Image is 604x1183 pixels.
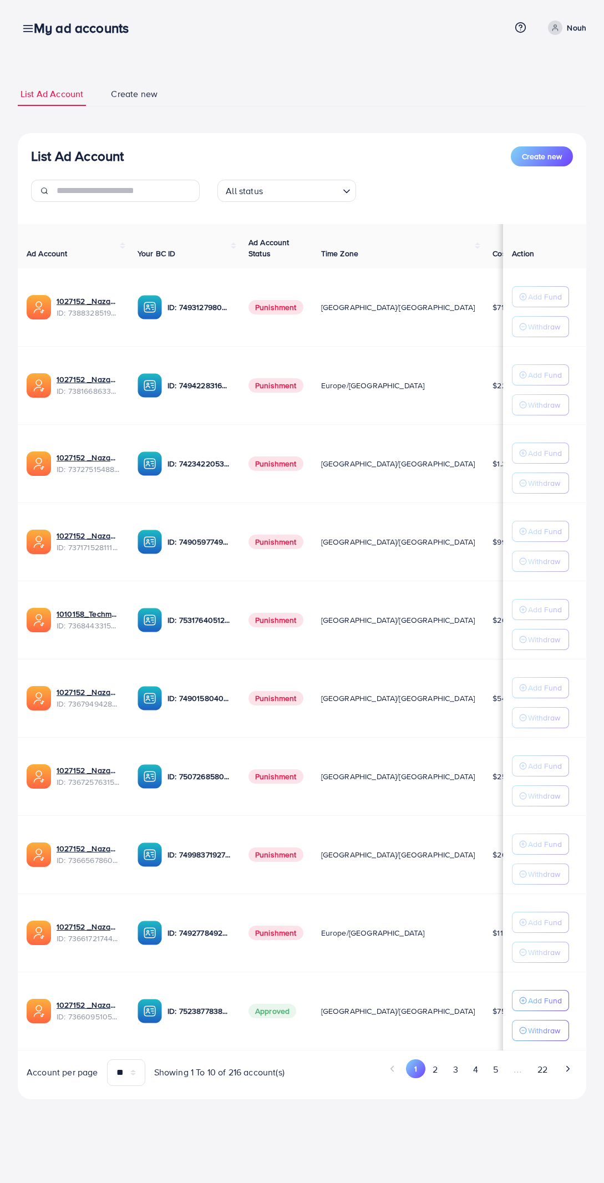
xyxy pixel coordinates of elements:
img: ic-ads-acc.e4c84228.svg [27,530,51,554]
span: All status [224,183,265,199]
button: Withdraw [512,1020,569,1041]
div: <span class='underline'>1027152 _Nazaagency_006</span></br>7366095105679261697 [57,999,120,1022]
img: ic-ads-acc.e4c84228.svg [27,921,51,945]
a: 1027152 _Nazaagency_019 [57,296,120,307]
p: Add Fund [528,446,562,460]
p: Withdraw [528,555,560,568]
span: ID: 7372751548805726224 [57,464,120,475]
h3: List Ad Account [31,148,124,164]
a: 1027152 _Nazaagency_023 [57,374,120,385]
a: 1027152 _Nazaagency_006 [57,999,120,1011]
img: ic-ads-acc.e4c84228.svg [27,608,51,632]
p: Withdraw [528,633,560,646]
a: 1027152 _Nazaagency_003 [57,687,120,698]
span: $990 [493,536,511,547]
span: Punishment [248,456,303,471]
span: [GEOGRAPHIC_DATA]/[GEOGRAPHIC_DATA] [321,771,475,782]
span: $2664.48 [493,615,526,626]
span: Punishment [248,378,303,393]
div: <span class='underline'>1027152 _Nazaagency_016</span></br>7367257631523782657 [57,765,120,788]
p: ID: 7423422053648285697 [168,457,231,470]
a: 1027152 _Nazaagency_04 [57,530,120,541]
h3: My ad accounts [34,20,138,36]
button: Withdraw [512,629,569,650]
p: ID: 7523877838957576209 [168,1004,231,1018]
button: Go to page 22 [530,1059,555,1080]
div: <span class='underline'>1027152 _Nazaagency_023</span></br>7381668633665093648 [57,374,120,397]
div: <span class='underline'>1027152 _Nazaagency_018</span></br>7366172174454882305 [57,921,120,944]
div: <span class='underline'>1027152 _Nazaagency_003</span></br>7367949428067450896 [57,687,120,709]
img: ic-ads-acc.e4c84228.svg [27,373,51,398]
img: ic-ba-acc.ded83a64.svg [138,764,162,789]
p: Withdraw [528,711,560,724]
img: ic-ads-acc.e4c84228.svg [27,842,51,867]
p: Add Fund [528,916,562,929]
input: Search for option [266,181,338,199]
img: ic-ads-acc.e4c84228.svg [27,451,51,476]
span: [GEOGRAPHIC_DATA]/[GEOGRAPHIC_DATA] [321,693,475,704]
img: ic-ba-acc.ded83a64.svg [138,451,162,476]
button: Withdraw [512,551,569,572]
span: List Ad Account [21,88,83,100]
button: Add Fund [512,599,569,620]
button: Go to page 1 [406,1059,425,1078]
ul: Pagination [311,1059,578,1080]
button: Withdraw [512,942,569,963]
a: 1027152 _Nazaagency_0051 [57,843,120,854]
span: $200.5 [493,849,518,860]
div: <span class='underline'>1010158_Techmanistan pk acc_1715599413927</span></br>7368443315504726017 [57,608,120,631]
button: Add Fund [512,990,569,1011]
img: ic-ba-acc.ded83a64.svg [138,295,162,319]
span: ID: 7368443315504726017 [57,620,120,631]
span: Action [512,248,534,259]
p: Withdraw [528,320,560,333]
p: Withdraw [528,946,560,959]
span: Showing 1 To 10 of 216 account(s) [154,1066,285,1079]
a: Nouh [544,21,586,35]
img: ic-ads-acc.e4c84228.svg [27,764,51,789]
img: ic-ba-acc.ded83a64.svg [138,373,162,398]
p: Nouh [567,21,586,34]
img: ic-ba-acc.ded83a64.svg [138,921,162,945]
button: Withdraw [512,394,569,415]
button: Go to page 2 [425,1059,445,1080]
p: Withdraw [528,1024,560,1037]
span: ID: 7366095105679261697 [57,1011,120,1022]
p: Add Fund [528,603,562,616]
span: Create new [111,88,158,100]
span: $2226.01 [493,380,525,391]
button: Add Fund [512,364,569,385]
p: Add Fund [528,681,562,694]
span: Ad Account Status [248,237,290,259]
img: ic-ba-acc.ded83a64.svg [138,999,162,1023]
button: Add Fund [512,286,569,307]
span: $11.32 [493,927,514,938]
p: Withdraw [528,867,560,881]
span: ID: 7366567860828749825 [57,855,120,866]
span: Punishment [248,613,303,627]
button: Add Fund [512,521,569,542]
span: Create new [522,151,562,162]
span: Cost [493,248,509,259]
p: Withdraw [528,789,560,803]
span: ID: 7371715281112170513 [57,542,120,553]
button: Add Fund [512,677,569,698]
p: Add Fund [528,290,562,303]
button: Withdraw [512,316,569,337]
div: <span class='underline'>1027152 _Nazaagency_0051</span></br>7366567860828749825 [57,843,120,866]
img: ic-ads-acc.e4c84228.svg [27,999,51,1023]
span: [GEOGRAPHIC_DATA]/[GEOGRAPHIC_DATA] [321,302,475,313]
p: ID: 7493127980932333584 [168,301,231,314]
span: Europe/[GEOGRAPHIC_DATA] [321,380,425,391]
p: ID: 7507268580682137618 [168,770,231,783]
span: Time Zone [321,248,358,259]
p: ID: 7494228316518858759 [168,379,231,392]
span: $2584 [493,771,515,782]
button: Go to next page [558,1059,577,1078]
span: ID: 7366172174454882305 [57,933,120,944]
img: ic-ba-acc.ded83a64.svg [138,842,162,867]
span: Punishment [248,535,303,549]
img: ic-ba-acc.ded83a64.svg [138,530,162,554]
img: ic-ba-acc.ded83a64.svg [138,686,162,710]
button: Add Fund [512,443,569,464]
